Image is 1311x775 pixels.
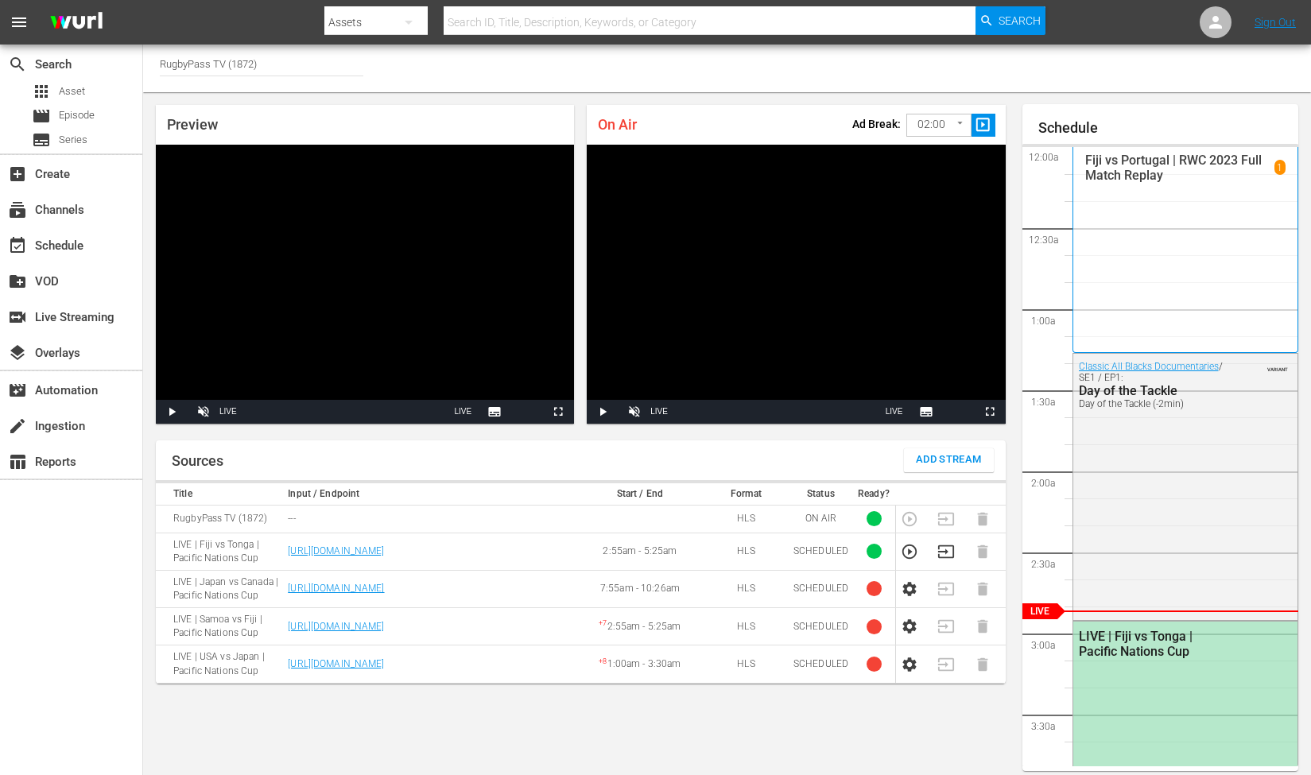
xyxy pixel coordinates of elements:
[1277,162,1282,173] p: 1
[789,608,853,645] td: SCHEDULED
[32,130,51,149] span: Series
[576,645,704,683] td: 1:00am - 3:30am
[852,118,901,130] p: Ad Break:
[937,543,955,560] button: Transition
[1267,359,1288,372] span: VARIANT
[974,400,1006,424] button: Fullscreen
[904,448,994,472] button: Add Stream
[8,343,27,362] span: Overlays
[172,453,223,469] h1: Sources
[288,583,384,594] a: [URL][DOMAIN_NAME]
[704,608,789,645] td: HLS
[1079,361,1224,409] div: / SE1 / EP1:
[1079,383,1224,398] div: Day of the Tackle
[704,483,789,506] th: Format
[619,400,650,424] button: Unmute
[510,400,542,424] button: Picture-in-Picture
[975,6,1045,35] button: Search
[156,533,283,570] td: LIVE | Fiji vs Tonga | Pacific Nations Cup
[288,545,384,556] a: [URL][DOMAIN_NAME]
[704,570,789,607] td: HLS
[156,570,283,607] td: LIVE | Japan vs Canada | Pacific Nations Cup
[283,505,576,533] td: ---
[910,400,942,424] button: Subtitles
[901,618,918,635] button: Configure
[906,110,972,140] div: 02:00
[879,400,910,424] button: Seek to live, currently behind live
[789,483,853,506] th: Status
[999,6,1041,35] span: Search
[8,381,27,400] span: Automation
[156,483,283,506] th: Title
[10,13,29,32] span: menu
[1079,398,1224,409] div: Day of the Tackle (-2min)
[1079,629,1224,659] div: LIVE | Fiji vs Tonga | Pacific Nations Cup
[288,621,384,632] a: [URL][DOMAIN_NAME]
[8,236,27,255] span: Schedule
[8,55,27,74] span: Search
[1038,120,1299,136] h1: Schedule
[599,657,607,665] sup: + 8
[542,400,574,424] button: Fullscreen
[219,400,237,424] div: LIVE
[59,83,85,99] span: Asset
[587,145,1005,424] div: Video Player
[8,308,27,327] span: Live Streaming
[789,645,853,683] td: SCHEDULED
[59,132,87,148] span: Series
[1255,16,1296,29] a: Sign Out
[38,4,114,41] img: ans4CAIJ8jUAAAAAAAAAAAAAAAAAAAAAAAAgQb4GAAAAAAAAAAAAAAAAAAAAAAAAJMjXAAAAAAAAAAAAAAAAAAAAAAAAgAT5G...
[704,645,789,683] td: HLS
[8,417,27,436] span: Ingestion
[1085,153,1274,183] p: Fiji vs Portugal | RWC 2023 Full Match Replay
[576,483,704,506] th: Start / End
[853,483,895,506] th: Ready?
[598,116,637,133] span: On Air
[288,658,384,669] a: [URL][DOMAIN_NAME]
[32,82,51,101] span: Asset
[32,107,51,126] span: Episode
[479,400,510,424] button: Subtitles
[587,400,619,424] button: Play
[576,570,704,607] td: 7:55am - 10:26am
[942,400,974,424] button: Picture-in-Picture
[901,656,918,673] button: Configure
[8,165,27,184] span: Create
[156,145,574,424] div: Video Player
[650,400,668,424] div: LIVE
[447,400,479,424] button: Seek to live, currently behind live
[156,645,283,683] td: LIVE | USA vs Japan | Pacific Nations Cup
[789,570,853,607] td: SCHEDULED
[156,400,188,424] button: Play
[283,483,576,506] th: Input / Endpoint
[8,200,27,219] span: Channels
[916,451,982,469] span: Add Stream
[704,505,789,533] td: HLS
[901,580,918,598] button: Configure
[789,505,853,533] td: ON AIR
[974,116,992,134] span: slideshow_sharp
[8,452,27,471] span: Reports
[704,533,789,570] td: HLS
[188,400,219,424] button: Unmute
[1079,361,1219,372] a: Classic All Blacks Documentaries
[8,272,27,291] span: VOD
[156,505,283,533] td: RugbyPass TV (1872)
[454,407,471,416] span: LIVE
[886,407,903,416] span: LIVE
[789,533,853,570] td: SCHEDULED
[576,608,704,645] td: 2:55am - 5:25am
[576,533,704,570] td: 2:55am - 5:25am
[167,116,218,133] span: Preview
[599,619,607,627] sup: + 7
[59,107,95,123] span: Episode
[901,543,918,560] button: Preview Stream
[156,608,283,645] td: LIVE | Samoa vs Fiji | Pacific Nations Cup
